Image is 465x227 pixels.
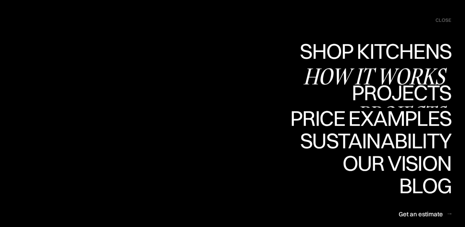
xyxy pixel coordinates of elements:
[337,152,451,175] a: Our visionOur vision
[399,206,451,221] a: Get an estimate
[337,152,451,174] div: Our vision
[303,65,451,87] div: how it works
[297,40,451,62] div: Shop Kitchens
[295,151,451,173] div: Sustainability
[303,63,451,85] a: how it workshow it works
[297,62,451,83] div: Shop Kitchens
[290,129,451,150] div: Price examples
[435,17,451,24] div: close
[295,130,451,152] a: SustainabilitySustainability
[395,175,451,197] a: BlogBlog
[395,196,451,218] div: Blog
[429,14,451,26] div: menu
[337,174,451,195] div: Our vision
[290,107,451,129] div: Price examples
[399,210,443,218] div: Get an estimate
[295,130,451,151] div: Sustainability
[297,40,451,63] a: Shop KitchensShop Kitchens
[352,82,451,103] div: Projects
[395,175,451,196] div: Blog
[352,85,451,108] a: ProjectsProjects
[290,107,451,130] a: Price examplesPrice examples
[352,103,451,125] div: Projects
